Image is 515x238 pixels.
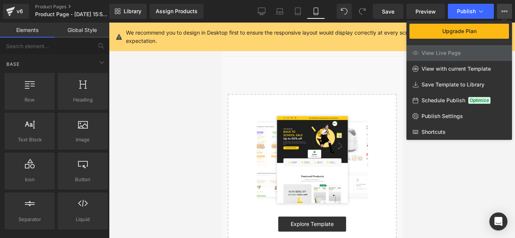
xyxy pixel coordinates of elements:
[406,4,445,19] a: Preview
[468,97,490,104] span: Optimize
[448,4,494,19] button: Publish
[18,215,163,220] p: or Drag & Drop elements from left sidebar
[382,8,394,15] span: Save
[7,136,52,144] span: Text Block
[7,9,23,25] summary: Menú
[457,8,476,14] span: Publish
[60,215,106,223] span: Liquid
[422,129,446,135] span: Shortcuts
[497,4,512,19] button: Upgrade PlanView Live PageView with current TemplateSave Template to LibrarySchedule PublishOptim...
[60,176,106,183] span: Button
[60,136,106,144] span: Image
[422,65,491,72] span: View with current Template
[355,4,370,19] button: Redo
[253,4,271,19] a: Desktop
[15,6,25,16] div: v6
[60,96,106,104] span: Heading
[6,61,20,68] span: Base
[7,176,52,183] span: Icon
[7,215,52,223] span: Separator
[79,7,102,27] img: Sky Sweet
[422,113,463,120] span: Publish Settings
[156,8,198,14] div: Assign Products
[422,50,461,56] span: View Live Page
[109,4,147,19] a: New Library
[124,8,141,15] span: Library
[57,194,124,209] a: Explore Template
[489,212,507,230] div: Open Intercom Messenger
[138,9,155,25] summary: Búsqueda
[271,4,289,19] a: Laptop
[35,4,122,10] a: Product Pages
[35,11,107,17] span: Product Page - [DATE] 15:55:11
[422,81,484,88] span: Save Template to Library
[442,28,477,34] span: Upgrade Plan
[126,29,466,45] p: We recommend you to design in Desktop first to ensure the responsive layout would display correct...
[337,4,352,19] button: Undo
[55,23,109,38] a: Global Style
[422,97,465,104] span: Schedule Publish
[289,4,307,19] a: Tablet
[415,8,436,15] span: Preview
[3,4,29,19] a: v6
[307,4,325,19] a: Mobile
[77,4,105,30] a: Sky Sweet
[7,96,52,104] span: Row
